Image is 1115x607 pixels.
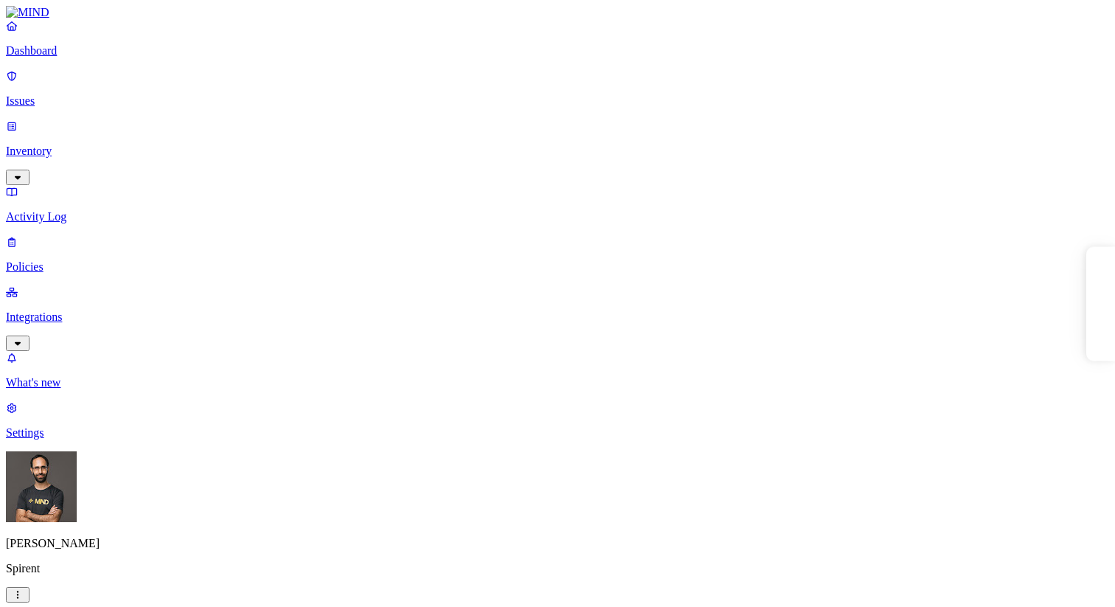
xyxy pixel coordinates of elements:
a: Integrations [6,285,1109,349]
p: Inventory [6,145,1109,158]
p: Policies [6,260,1109,274]
a: Issues [6,69,1109,108]
p: [PERSON_NAME] [6,537,1109,550]
a: MIND [6,6,1109,19]
img: MIND [6,6,49,19]
a: Dashboard [6,19,1109,58]
p: Spirent [6,562,1109,575]
p: Settings [6,426,1109,440]
a: Policies [6,235,1109,274]
a: Inventory [6,119,1109,183]
p: Dashboard [6,44,1109,58]
a: What's new [6,351,1109,389]
p: Integrations [6,311,1109,324]
p: What's new [6,376,1109,389]
p: Issues [6,94,1109,108]
a: Settings [6,401,1109,440]
a: Activity Log [6,185,1109,223]
img: Ohad Abarbanel [6,451,77,522]
p: Activity Log [6,210,1109,223]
